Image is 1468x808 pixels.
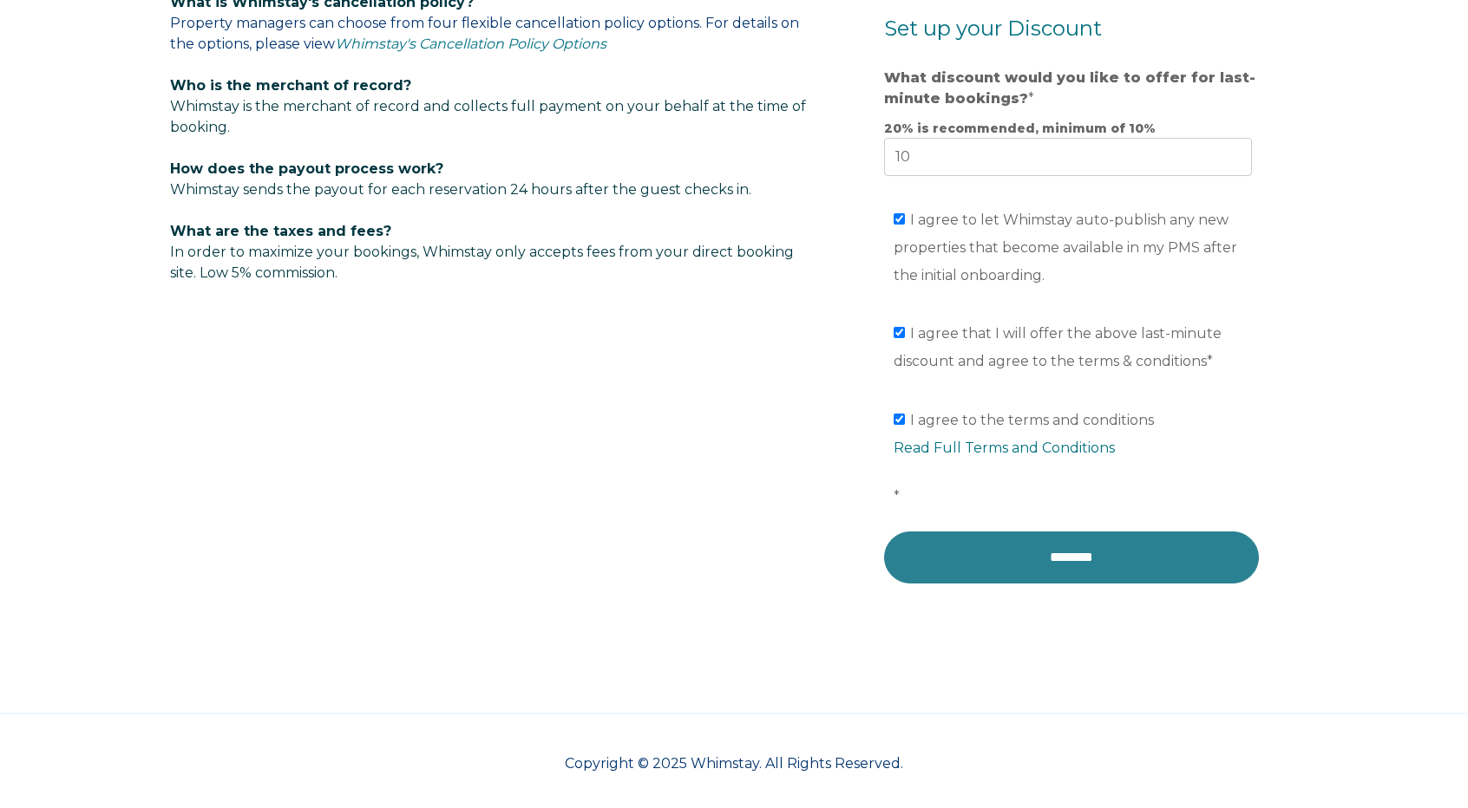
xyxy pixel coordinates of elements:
[170,160,443,177] span: How does the payout process work?
[894,213,905,225] input: I agree to let Whimstay auto-publish any new properties that become available in my PMS after the...
[894,325,1222,369] span: I agree that I will offer the above last-minute discount and agree to the terms & conditions
[894,414,905,425] input: I agree to the terms and conditionsRead Full Terms and Conditions*
[884,69,1255,107] strong: What discount would you like to offer for last-minute bookings?
[894,327,905,338] input: I agree that I will offer the above last-minute discount and agree to the terms & conditions*
[884,16,1102,41] span: Set up your Discount
[170,223,391,239] span: What are the taxes and fees?
[170,181,751,198] span: Whimstay sends the payout for each reservation 24 hours after the guest checks in.
[170,77,411,94] span: Who is the merchant of record?
[884,121,1156,136] strong: 20% is recommended, minimum of 10%
[894,412,1262,505] span: I agree to the terms and conditions
[170,98,806,135] span: Whimstay is the merchant of record and collects full payment on your behalf at the time of booking.
[335,36,606,52] a: Whimstay's Cancellation Policy Options
[170,223,794,281] span: In order to maximize your bookings, Whimstay only accepts fees from your direct booking site. Low...
[894,212,1237,283] span: I agree to let Whimstay auto-publish any new properties that become available in my PMS after the...
[170,753,1298,774] p: Copyright © 2025 Whimstay. All Rights Reserved.
[894,440,1115,456] a: Read Full Terms and Conditions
